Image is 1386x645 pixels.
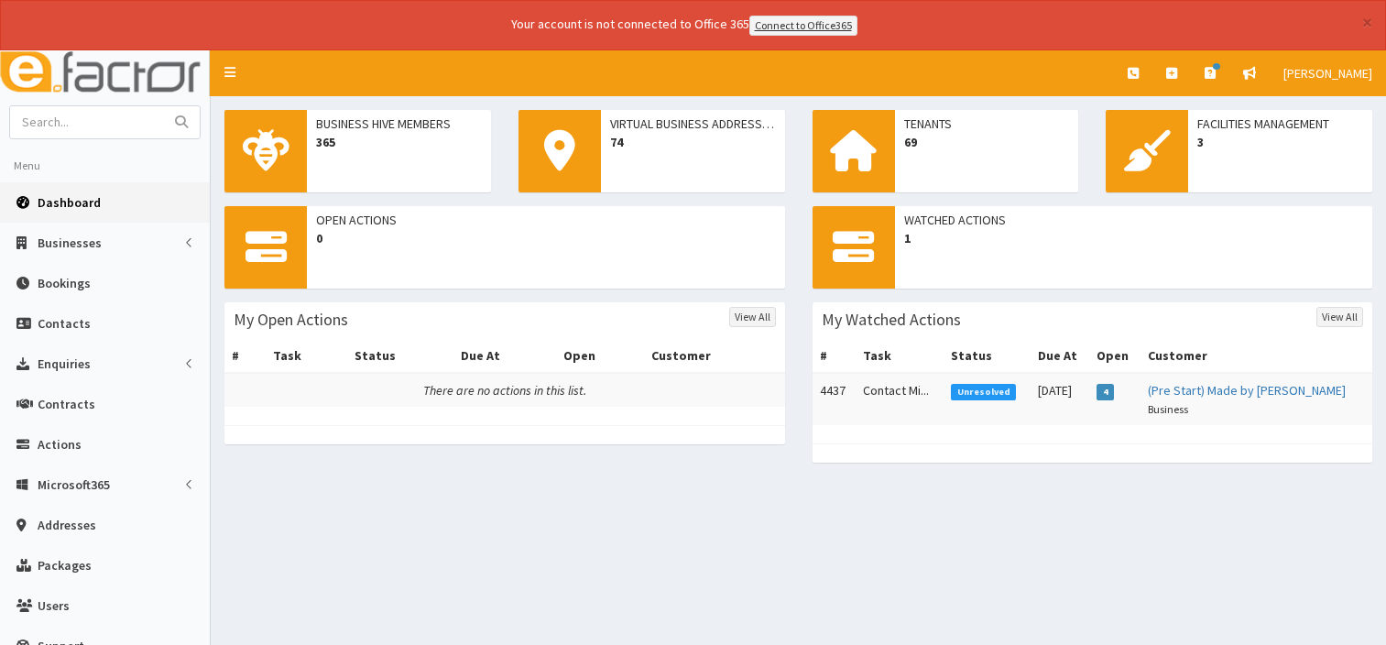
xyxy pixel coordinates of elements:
td: Contact Mi... [856,373,944,425]
th: Task [266,339,347,373]
span: 3 [1197,133,1363,151]
span: Tenants [904,115,1070,133]
th: Due At [1031,339,1089,373]
span: Virtual Business Addresses [610,115,776,133]
span: Watched Actions [904,211,1364,229]
span: 0 [316,229,776,247]
span: Microsoft365 [38,476,110,493]
th: Open [1089,339,1140,373]
small: Business [1148,402,1188,416]
span: 1 [904,229,1364,247]
td: [DATE] [1031,373,1089,425]
h3: My Watched Actions [822,312,961,328]
th: Open [556,339,645,373]
span: Enquiries [38,355,91,372]
span: 4 [1097,384,1114,400]
span: 365 [316,133,482,151]
a: Connect to Office365 [749,16,857,36]
span: Business Hive Members [316,115,482,133]
th: Customer [644,339,784,373]
span: Dashboard [38,194,101,211]
th: Due At [453,339,556,373]
input: Search... [10,106,164,138]
span: Addresses [38,517,96,533]
th: Status [944,339,1030,373]
button: × [1362,13,1372,32]
a: (Pre Start) Made by [PERSON_NAME] [1148,382,1346,399]
span: 74 [610,133,776,151]
span: Businesses [38,235,102,251]
i: There are no actions in this list. [423,382,586,399]
span: Facilities Management [1197,115,1363,133]
a: View All [729,307,776,327]
h3: My Open Actions [234,312,348,328]
span: Contracts [38,396,95,412]
span: Unresolved [951,384,1016,400]
span: Bookings [38,275,91,291]
th: Task [856,339,944,373]
th: Customer [1140,339,1372,373]
th: # [813,339,857,373]
span: [PERSON_NAME] [1283,65,1372,82]
div: Your account is not connected to Office 365 [148,15,1220,36]
span: Open Actions [316,211,776,229]
span: Users [38,597,70,614]
td: 4437 [813,373,857,425]
a: View All [1316,307,1363,327]
span: Contacts [38,315,91,332]
a: [PERSON_NAME] [1270,50,1386,96]
span: 69 [904,133,1070,151]
th: Status [347,339,453,373]
th: # [224,339,266,373]
span: Packages [38,557,92,574]
span: Actions [38,436,82,453]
